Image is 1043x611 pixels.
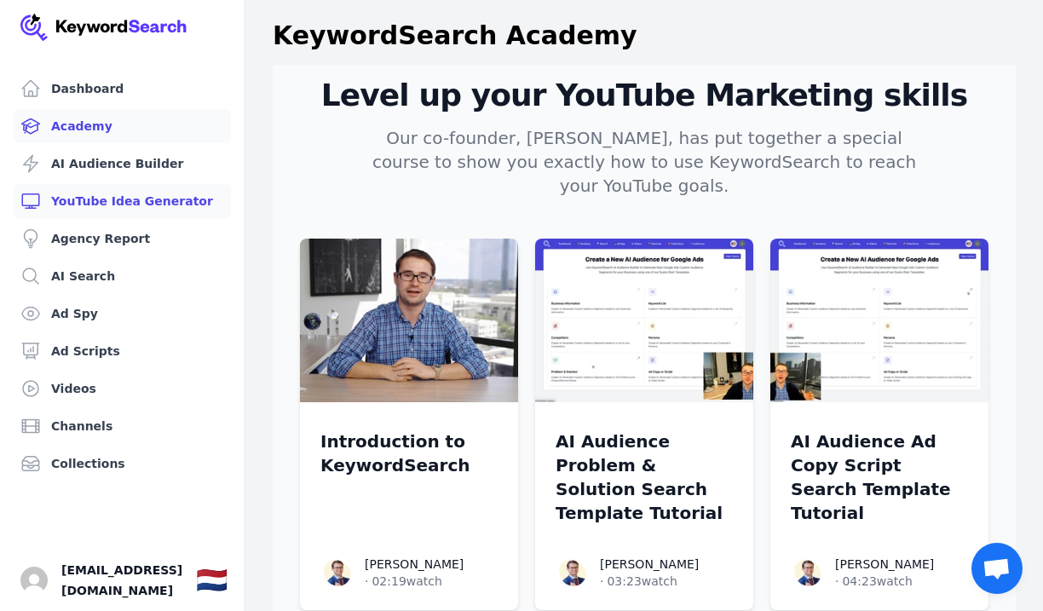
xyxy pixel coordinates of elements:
a: [PERSON_NAME] [835,557,934,571]
span: · [365,573,368,590]
a: YouTube Idea Generator [14,184,231,218]
div: Open de chat [971,543,1023,594]
a: [PERSON_NAME] [365,557,464,571]
span: 02:19 watch [372,573,441,590]
span: 04:23 watch [842,573,912,590]
a: Ad Scripts [14,334,231,368]
p: Our co-founder, [PERSON_NAME], has put together a special course to show you exactly how to use K... [358,126,931,198]
a: AI Search [14,259,231,293]
span: · [600,573,603,590]
a: AI Audience Builder [14,147,231,181]
button: Open user button [20,567,48,594]
h2: Level up your YouTube Marketing skills [300,78,988,112]
a: AI Audience Ad Copy Script Search Template Tutorial [791,429,968,525]
span: [EMAIL_ADDRESS][DOMAIN_NAME] [61,560,182,601]
a: [PERSON_NAME] [600,557,699,571]
a: Agency Report [14,222,231,256]
a: Collections [14,447,231,481]
span: · [835,573,838,590]
button: 🇳🇱 [196,563,228,597]
img: Owen Ebbers [20,567,48,594]
a: Introduction to KeywordSearch [320,429,498,477]
a: Channels [14,409,231,443]
h1: KeywordSearch Academy [273,20,637,51]
span: 03:23 watch [607,573,677,590]
a: AI Audience Problem & Solution Search Template Tutorial [556,429,733,525]
a: Academy [14,109,231,143]
img: Your Company [20,14,187,41]
a: Dashboard [14,72,231,106]
a: Ad Spy [14,297,231,331]
div: 🇳🇱 [196,565,228,596]
a: Videos [14,372,231,406]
